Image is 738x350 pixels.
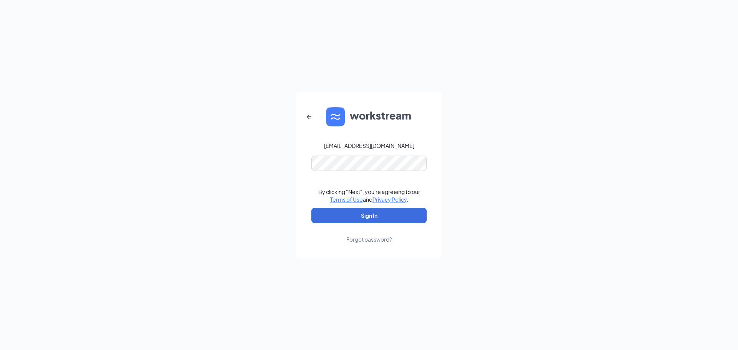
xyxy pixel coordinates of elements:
[346,236,392,243] div: Forgot password?
[318,188,420,203] div: By clicking "Next", you're agreeing to our and .
[324,142,414,149] div: [EMAIL_ADDRESS][DOMAIN_NAME]
[304,112,314,121] svg: ArrowLeftNew
[372,196,407,203] a: Privacy Policy
[311,208,427,223] button: Sign In
[300,108,318,126] button: ArrowLeftNew
[326,107,412,126] img: WS logo and Workstream text
[330,196,363,203] a: Terms of Use
[346,223,392,243] a: Forgot password?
